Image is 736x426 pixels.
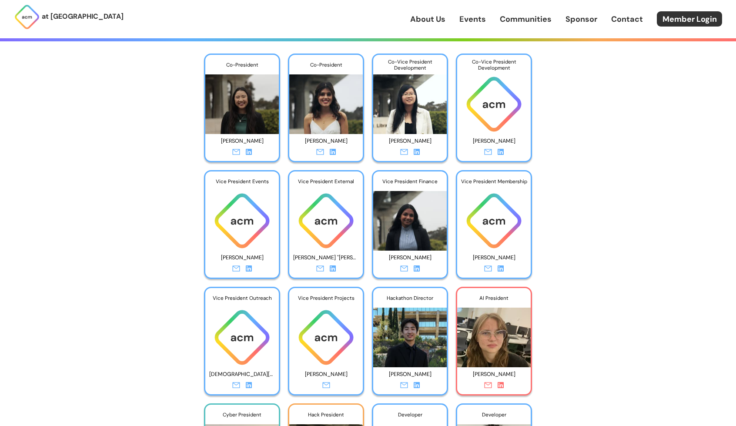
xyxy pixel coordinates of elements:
img: Photo of Andrew Zheng [373,301,447,367]
div: Co-Vice President Development [457,55,531,75]
img: ACM logo [205,308,279,367]
a: Sponsor [565,13,597,25]
a: Contact [611,13,643,25]
div: Developer [373,405,447,425]
div: Hack President [289,405,363,425]
p: [PERSON_NAME] [377,251,443,265]
img: ACM logo [289,308,363,367]
img: ACM logo [457,74,531,134]
img: ACM logo [289,191,363,251]
div: Co-President [289,55,363,75]
div: Vice President Projects [289,288,363,308]
p: [PERSON_NAME] [461,134,527,148]
a: Communities [500,13,552,25]
div: Developer [457,405,531,425]
div: Vice President Outreach [205,288,279,308]
a: Member Login [657,11,722,27]
p: [PERSON_NAME] [461,368,527,381]
img: ACM logo [205,191,279,251]
p: [PERSON_NAME] [377,134,443,148]
p: [PERSON_NAME] [209,251,275,265]
a: About Us [410,13,445,25]
div: Vice President Membership [457,171,531,191]
img: Photo of Murou Wang [205,67,279,134]
div: Co-Vice President Development [373,55,447,75]
img: ACM Logo [14,4,40,30]
img: Photo of Anya Chernova [457,301,531,367]
div: AI President [457,288,531,308]
div: Vice President Events [205,171,279,191]
p: [PERSON_NAME] [209,134,275,148]
p: at [GEOGRAPHIC_DATA] [42,11,124,22]
img: Photo of Osheen Tikku [289,67,363,134]
p: [PERSON_NAME] [461,251,527,265]
a: at [GEOGRAPHIC_DATA] [14,4,124,30]
p: [PERSON_NAME] [293,134,359,148]
img: ACM logo [457,191,531,251]
a: Events [459,13,486,25]
p: [DEMOGRAPHIC_DATA][PERSON_NAME] [209,368,275,381]
img: Photo of Shreya Nagunuri [373,184,447,251]
p: [PERSON_NAME] [293,368,359,381]
p: [PERSON_NAME] [377,368,443,381]
p: [PERSON_NAME] "[PERSON_NAME]" [PERSON_NAME] [293,251,359,265]
div: Vice President External [289,171,363,191]
div: Hackathon Director [373,288,447,308]
div: Cyber President [205,405,279,425]
div: Vice President Finance [373,171,447,191]
div: Co-President [205,55,279,75]
img: Photo of Angela Hu [373,67,447,134]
